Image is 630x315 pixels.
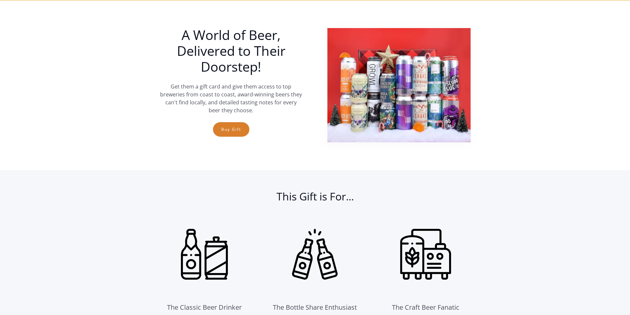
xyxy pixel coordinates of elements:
a: Buy Gift [213,122,249,137]
div: The Classic Beer Drinker [167,302,242,313]
p: Get them a gift card and give them access to top breweries from coast to coast, award-winning bee... [160,83,303,114]
h1: A World of Beer, Delivered to Their Doorstep! [160,27,303,75]
div: The Bottle Share Enthusiast [273,302,357,313]
h2: This Gift is For... [160,190,471,210]
div: The Craft Beer Fanatic [392,302,459,313]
